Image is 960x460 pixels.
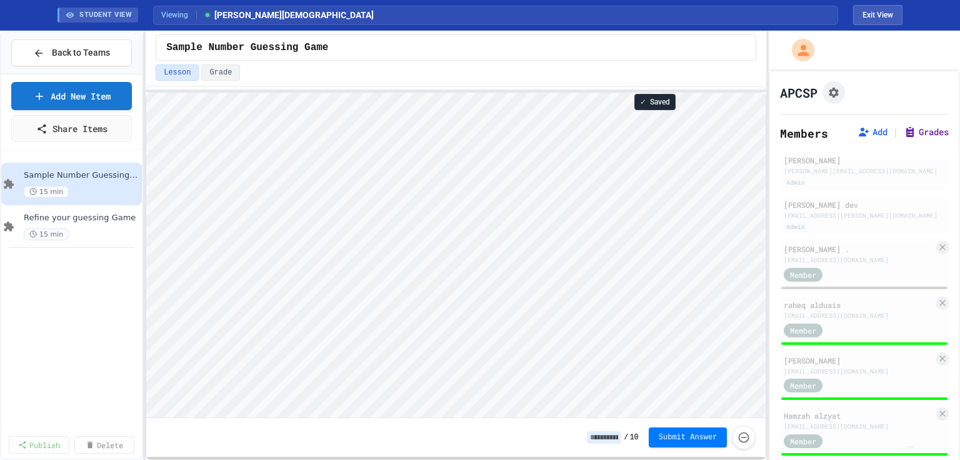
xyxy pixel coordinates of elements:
[146,93,766,417] iframe: Snap! Programming Environment
[11,115,132,142] a: Share Items
[784,299,934,310] div: raheq alduais
[892,125,899,140] span: |
[624,432,628,442] span: /
[24,170,139,181] span: Sample Number Guessing Game
[784,166,945,176] div: [PERSON_NAME][EMAIL_ADDRESS][DOMAIN_NAME]
[649,427,727,447] button: Submit Answer
[201,64,240,81] button: Grade
[629,432,638,442] span: 10
[857,126,887,138] button: Add
[784,355,934,366] div: [PERSON_NAME]
[790,436,816,447] span: Member
[161,9,197,21] span: Viewing
[74,436,135,454] a: Delete
[659,432,717,442] span: Submit Answer
[24,186,69,198] span: 15 min
[203,9,374,22] span: [PERSON_NAME][DEMOGRAPHIC_DATA]
[156,64,199,81] button: Lesson
[9,436,69,454] a: Publish
[790,325,816,336] span: Member
[907,410,947,447] iframe: chat widget
[784,422,934,431] div: [EMAIL_ADDRESS][DOMAIN_NAME]
[732,426,756,449] button: Force resubmission of student's answer (Admin only)
[784,311,934,320] div: [EMAIL_ADDRESS][DOMAIN_NAME]
[650,97,670,107] span: Saved
[784,211,945,220] div: [EMAIL_ADDRESS][PERSON_NAME][DOMAIN_NAME]
[853,5,902,25] button: Exit student view
[24,213,139,223] span: Refine your guessing Game
[52,46,110,59] span: Back to Teams
[784,199,945,210] div: [PERSON_NAME] dev
[780,125,828,142] h2: Members
[784,410,934,421] div: Hamzah alzyat
[904,126,949,138] button: Grades
[784,367,934,376] div: [EMAIL_ADDRESS][DOMAIN_NAME]
[784,255,934,265] div: [EMAIL_ADDRESS][DOMAIN_NAME]
[166,40,328,55] span: Sample Number Guessing Game
[780,84,817,101] h1: APCSP
[790,269,816,280] span: Member
[11,82,132,110] a: Add New Item
[790,380,816,391] span: Member
[784,243,934,255] div: [PERSON_NAME] .
[11,39,132,66] button: Back to Teams
[640,97,646,107] span: ✓
[79,10,132,21] span: STUDENT VIEW
[779,36,817,64] div: My Account
[784,177,807,188] div: Admin
[784,222,807,232] div: Admin
[784,155,945,166] div: [PERSON_NAME]
[822,81,845,104] button: Assignment Settings
[24,228,69,240] span: 15 min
